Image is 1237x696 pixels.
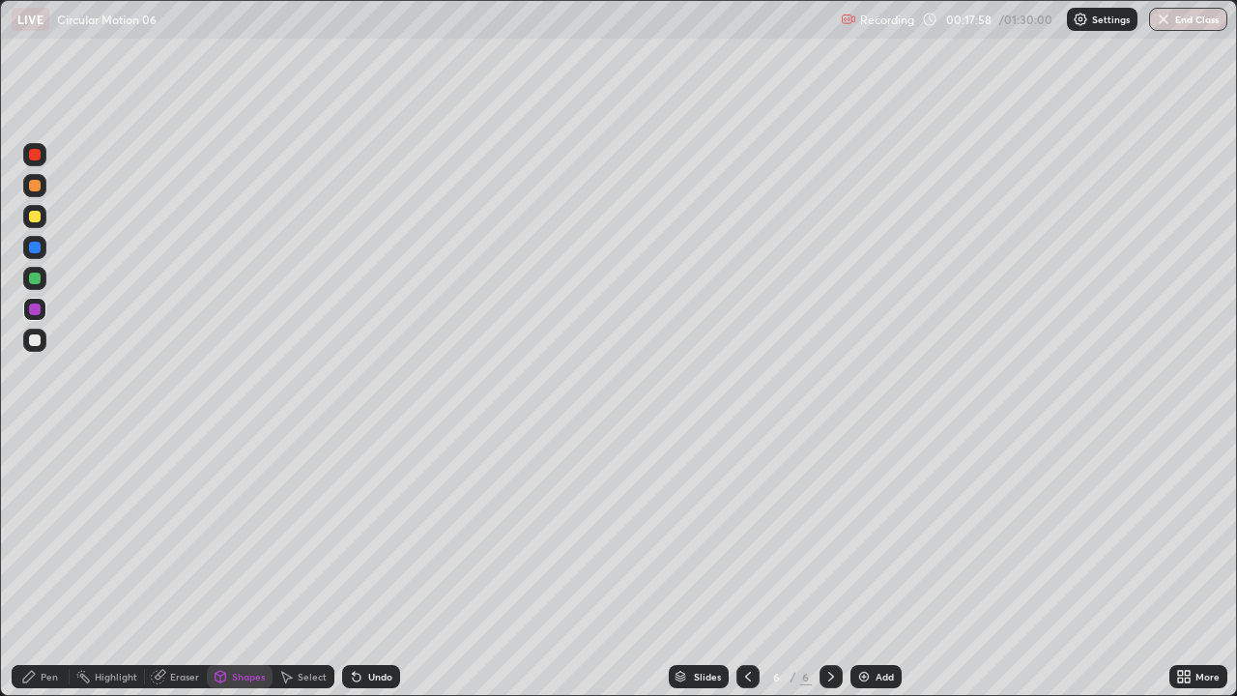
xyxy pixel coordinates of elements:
div: More [1195,672,1220,681]
div: Shapes [232,672,265,681]
div: 6 [800,668,812,685]
button: End Class [1149,8,1227,31]
div: Pen [41,672,58,681]
div: Add [876,672,894,681]
img: recording.375f2c34.svg [841,12,856,27]
p: LIVE [17,12,43,27]
div: 6 [767,671,787,682]
div: Eraser [170,672,199,681]
p: Recording [860,13,914,27]
div: Select [298,672,327,681]
div: Undo [368,672,392,681]
p: Circular Motion 06 [57,12,157,27]
div: / [791,671,796,682]
div: Highlight [95,672,137,681]
img: class-settings-icons [1073,12,1088,27]
img: add-slide-button [856,669,872,684]
div: Slides [694,672,721,681]
img: end-class-cross [1156,12,1171,27]
p: Settings [1092,14,1130,24]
